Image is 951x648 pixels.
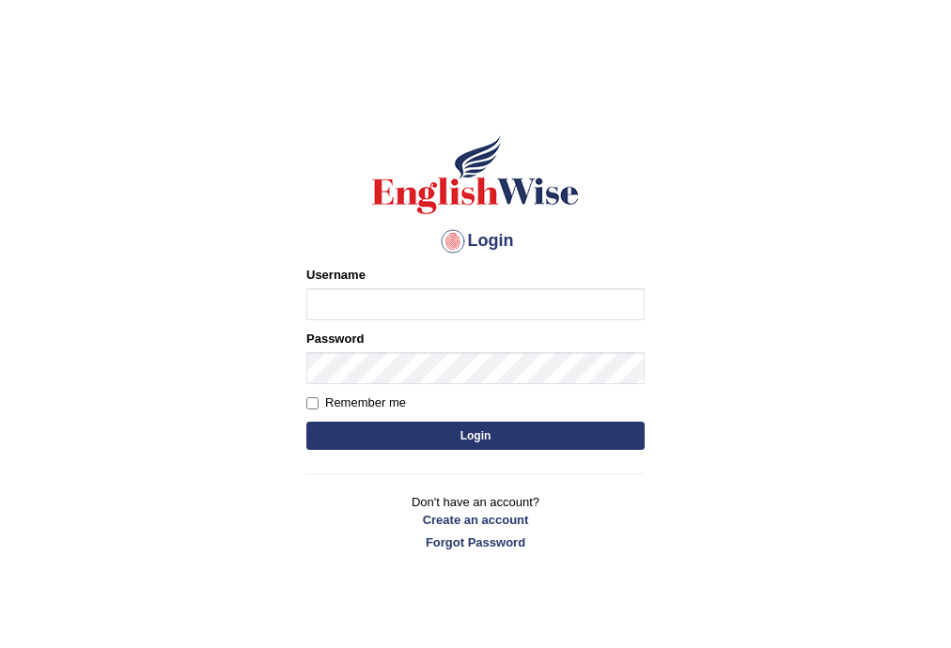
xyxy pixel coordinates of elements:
[306,493,645,551] p: Don't have an account?
[306,226,645,256] h4: Login
[306,511,645,529] a: Create an account
[306,397,319,409] input: Remember me
[306,533,645,551] a: Forgot Password
[368,132,583,217] img: Logo of English Wise sign in for intelligent practice with AI
[306,422,645,450] button: Login
[306,330,364,347] label: Password
[306,393,406,412] label: Remember me
[306,266,366,284] label: Username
